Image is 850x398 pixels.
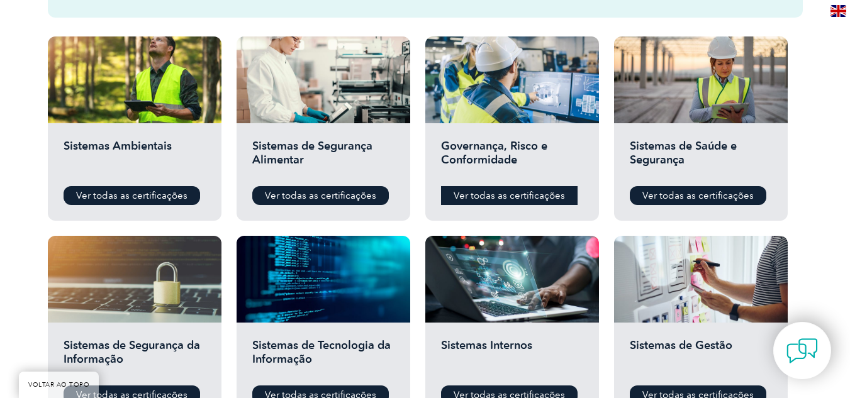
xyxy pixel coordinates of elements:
[441,338,532,352] font: Sistemas Internos
[64,338,200,366] font: Sistemas de Segurança da Informação
[630,186,766,205] a: Ver todas as certificações
[630,139,737,167] font: Sistemas de Saúde e Segurança
[830,5,846,17] img: en
[64,186,200,205] a: Ver todas as certificações
[786,335,818,367] img: contact-chat.png
[630,338,732,352] font: Sistemas de Gestão
[64,139,172,153] font: Sistemas Ambientais
[19,372,99,398] a: VOLTAR AO TOPO
[642,190,754,201] font: Ver todas as certificações
[252,139,372,167] font: Sistemas de Segurança Alimentar
[252,338,391,366] font: Sistemas de Tecnologia da Informação
[441,139,547,167] font: Governança, Risco e Conformidade
[252,186,389,205] a: Ver todas as certificações
[28,381,89,389] font: VOLTAR AO TOPO
[265,190,376,201] font: Ver todas as certificações
[76,190,187,201] font: Ver todas as certificações
[441,186,578,205] a: Ver todas as certificações
[454,190,565,201] font: Ver todas as certificações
